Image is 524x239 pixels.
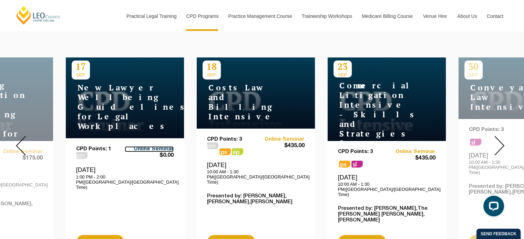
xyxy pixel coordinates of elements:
h4: Costs Law and Billing Intensive [203,83,289,121]
h4: New Lawyer Wellbeing Guidelines for Legal Workplaces [72,83,158,131]
p: CPD Points: 1 [76,146,125,152]
span: ps [219,148,231,155]
a: About Us [452,1,482,31]
span: ps [232,148,243,155]
a: CPD Programs [181,1,223,31]
a: Online Seminar [256,137,305,142]
span: pm [207,142,218,149]
a: Practice Management Course [223,1,297,31]
a: [PERSON_NAME] Centre for Law [16,6,61,25]
p: 17 [72,61,90,72]
a: Traineeship Workshops [297,1,357,31]
span: SEP [203,72,221,77]
p: CPD Points: 3 [338,149,387,155]
span: sl [351,161,363,167]
a: Medicare Billing Course [357,1,418,31]
span: $435.00 [387,155,435,162]
iframe: LiveChat chat widget [478,193,507,222]
p: Presented by: [PERSON_NAME],[PERSON_NAME],[PERSON_NAME] [207,193,305,205]
p: 10:00 AM - 1:30 PM([GEOGRAPHIC_DATA]/[GEOGRAPHIC_DATA] Time) [207,169,305,185]
span: pm [76,152,88,159]
img: Prev [16,136,26,155]
img: Next [494,136,504,155]
p: 10:00 AM - 1:30 PM([GEOGRAPHIC_DATA]/[GEOGRAPHIC_DATA] Time) [338,182,435,197]
a: Online Seminar [387,149,435,155]
a: Practical Legal Training [121,1,181,31]
span: ps [339,161,350,167]
p: 1:00 PM - 2:00 PM([GEOGRAPHIC_DATA]/[GEOGRAPHIC_DATA] Time) [76,174,174,190]
div: [DATE] [76,166,174,189]
span: $435.00 [256,142,305,150]
p: 18 [203,61,221,72]
a: Venue Hire [418,1,452,31]
a: Online Seminar [125,146,174,152]
p: Presented by: [PERSON_NAME],The [PERSON_NAME] [PERSON_NAME],[PERSON_NAME] [338,206,435,223]
span: SEP [333,72,352,77]
div: [DATE] [207,161,305,185]
p: 23 [333,61,352,72]
h4: Commercial Litigation Intensive - Skills and Strategies for Success in Commercial Disputes [333,81,420,187]
a: Contact [482,1,508,31]
span: SEP [72,72,90,77]
span: $0.00 [125,152,174,159]
p: CPD Points: 3 [207,137,256,142]
div: [DATE] [338,174,435,197]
